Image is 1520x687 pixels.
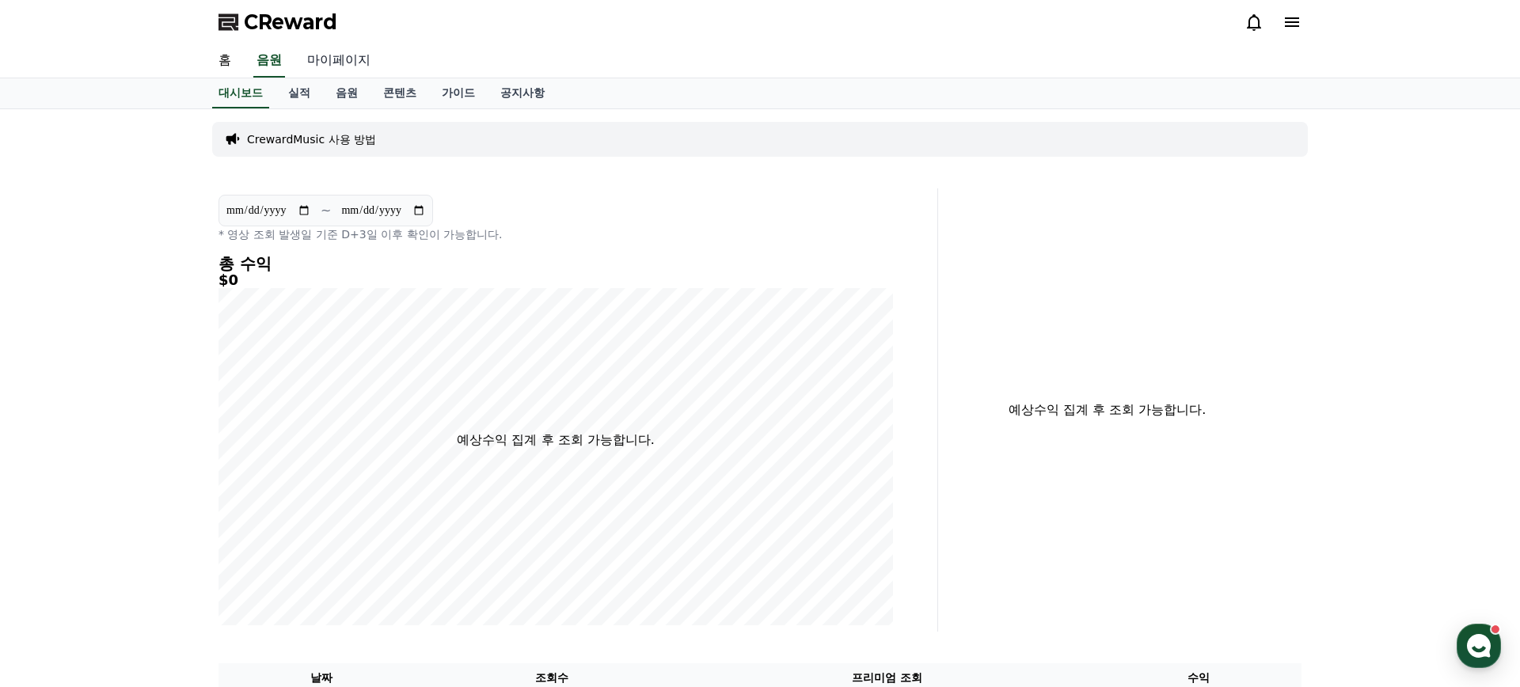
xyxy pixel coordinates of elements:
a: 콘텐츠 [370,78,429,108]
a: 음원 [253,44,285,78]
h4: 총 수익 [218,255,893,272]
a: 공지사항 [488,78,557,108]
a: 홈 [206,44,244,78]
p: * 영상 조회 발생일 기준 D+3일 이후 확인이 가능합니다. [218,226,893,242]
a: 홈 [5,502,104,541]
a: 음원 [323,78,370,108]
p: ~ [321,201,331,220]
span: CReward [244,9,337,35]
span: 홈 [50,526,59,538]
a: 가이드 [429,78,488,108]
a: CReward [218,9,337,35]
a: CrewardMusic 사용 방법 [247,131,376,147]
a: 마이페이지 [294,44,383,78]
span: 대화 [145,526,164,539]
p: 예상수익 집계 후 조회 가능합니다. [457,431,654,450]
a: 대시보드 [212,78,269,108]
p: 예상수익 집계 후 조회 가능합니다. [951,400,1263,419]
a: 실적 [275,78,323,108]
h5: $0 [218,272,893,288]
a: 설정 [204,502,304,541]
span: 설정 [245,526,264,538]
a: 대화 [104,502,204,541]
